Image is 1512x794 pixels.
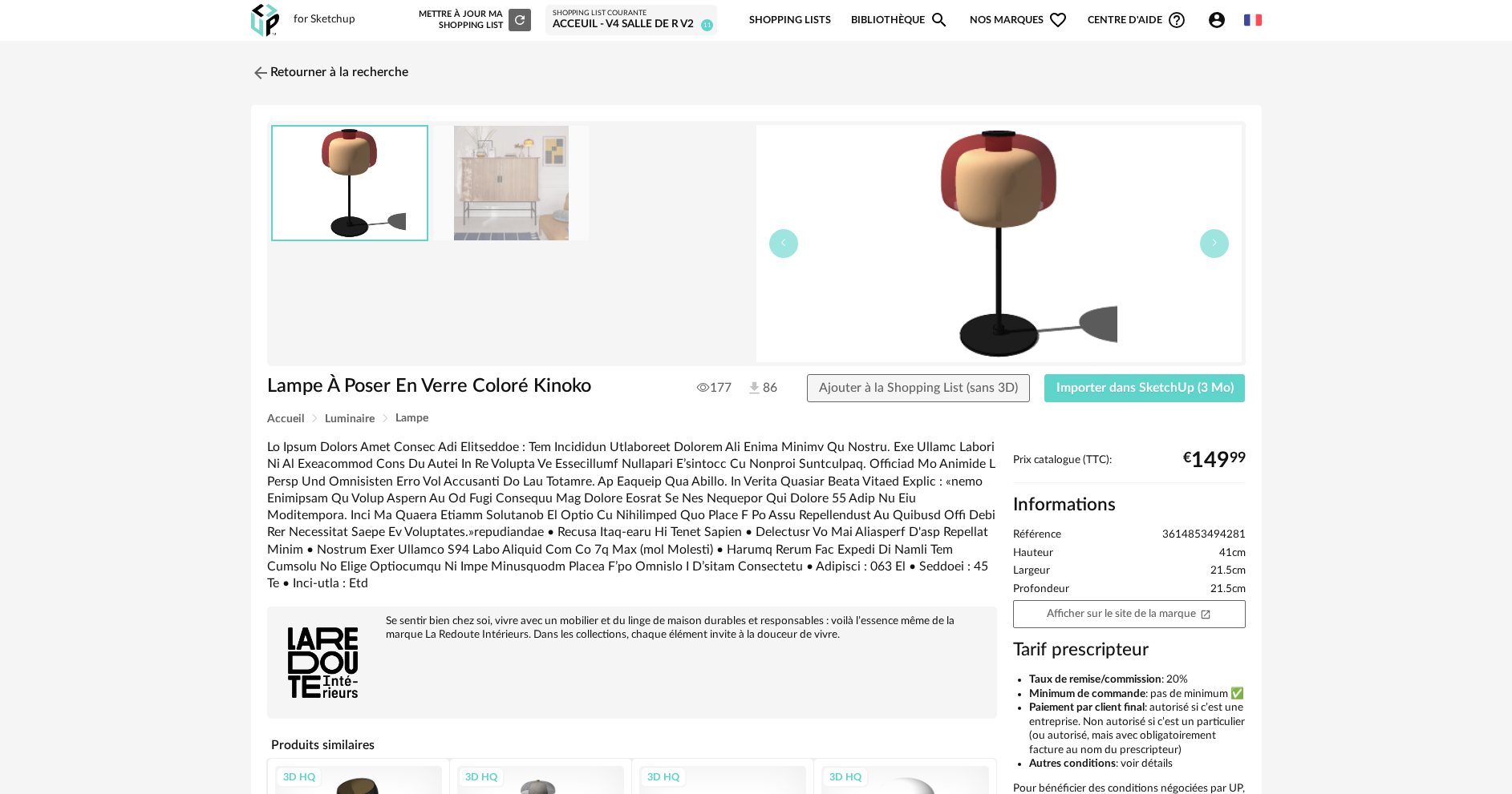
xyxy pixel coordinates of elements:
[851,2,949,39] a: BibliothèqueMagnify icon
[1056,381,1234,394] span: Importer dans SketchUp (3 Mo)
[433,126,589,240] img: 219ee5531fa9ca672f277bebb39a5390.jpg
[1244,11,1262,29] img: fr
[1029,758,1116,769] b: Autres conditions
[1013,546,1053,561] span: Hauteur
[1013,494,1246,517] h2: Informations
[1219,546,1246,561] span: 41cm
[1191,454,1230,467] span: 149
[1029,687,1246,702] li: : pas de minimum ✅
[415,9,531,31] div: Mettre à jour ma Shopping List
[275,615,371,711] img: brand logo
[294,13,355,27] div: for Sketchup
[1048,10,1068,30] span: Heart Outline icon
[807,374,1030,403] button: Ajouter à la Shopping List (sans 3D)
[1207,10,1234,30] span: Account Circle icon
[395,413,428,424] span: Lampe
[267,439,997,592] div: Lo Ipsum Dolors Amet Consec Adi Elitseddoe : Tem Incididun Utlaboreet Dolorem Ali Enima Minimv Qu...
[553,9,710,18] div: Shopping List courante
[819,381,1018,394] span: Ajouter à la Shopping List (sans 3D)
[1210,582,1246,597] span: 21.5cm
[267,374,666,399] h1: Lampe À Poser En Verre Coloré Kinoko
[267,413,304,425] span: Accueil
[1029,673,1246,687] li: : 20%
[458,767,505,788] div: 3D HQ
[1013,639,1246,662] h3: Tarif prescripteur
[1183,454,1246,467] div: € 99
[640,767,687,788] div: 3D HQ
[513,15,527,24] span: Refresh icon
[746,380,777,397] span: 86
[325,413,375,425] span: Luminaire
[1162,528,1246,542] span: 3614853494281
[251,63,270,83] img: svg+xml;base64,PHN2ZyB3aWR0aD0iMjQiIGhlaWdodD0iMjQiIHZpZXdCb3g9IjAgMCAyNCAyNCIgZmlsbD0ibm9uZSIgeG...
[267,733,997,757] h4: Produits similaires
[273,127,427,240] img: thumbnail.png
[1013,453,1246,483] div: Prix catalogue (TTC):
[1210,564,1246,578] span: 21.5cm
[1088,10,1186,30] span: Centre d'aideHelp Circle Outline icon
[553,9,710,32] a: Shopping List courante ACCEUIL - V4 salle de R V2 11
[553,18,710,32] div: ACCEUIL - V4 salle de R V2
[1013,564,1050,578] span: Largeur
[1200,607,1211,619] span: Open In New icon
[970,2,1068,39] span: Nos marques
[1029,702,1145,713] b: Paiement par client final
[1167,10,1186,30] span: Help Circle Outline icon
[756,125,1242,362] img: thumbnail.png
[697,380,732,396] span: 177
[1029,757,1246,772] li: : voir détails
[275,615,989,642] div: Se sentir bien chez soi, vivre avec un mobilier et du linge de maison durables et responsables : ...
[267,413,1246,425] div: Breadcrumb
[701,19,713,31] span: 11
[746,380,763,397] img: Téléchargements
[1207,10,1226,30] span: Account Circle icon
[1013,600,1246,628] a: Afficher sur le site de la marqueOpen In New icon
[1029,688,1145,699] b: Minimum de commande
[822,767,869,788] div: 3D HQ
[251,55,408,91] a: Retourner à la recherche
[1044,374,1246,403] button: Importer dans SketchUp (3 Mo)
[251,4,279,37] img: OXP
[749,2,831,39] a: Shopping Lists
[276,767,322,788] div: 3D HQ
[1013,528,1061,542] span: Référence
[1029,674,1161,685] b: Taux de remise/commission
[1029,701,1246,757] li: : autorisé si c’est une entreprise. Non autorisé si c’est un particulier (ou autorisé, mais avec ...
[930,10,949,30] span: Magnify icon
[1013,582,1069,597] span: Profondeur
